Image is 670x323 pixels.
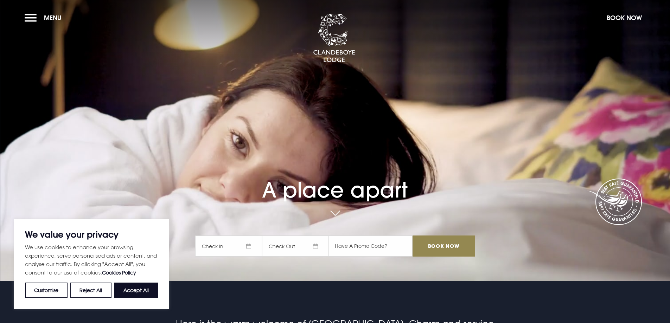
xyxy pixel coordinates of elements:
[413,235,474,257] input: Book Now
[102,270,136,276] a: Cookies Policy
[70,283,111,298] button: Reject All
[25,10,65,25] button: Menu
[603,10,645,25] button: Book Now
[25,243,158,277] p: We use cookies to enhance your browsing experience, serve personalised ads or content, and analys...
[14,219,169,309] div: We value your privacy
[195,158,474,202] h1: A place apart
[114,283,158,298] button: Accept All
[195,235,262,257] span: Check In
[25,283,68,298] button: Customise
[25,230,158,239] p: We value your privacy
[313,14,355,63] img: Clandeboye Lodge
[329,235,413,257] input: Have A Promo Code?
[262,235,329,257] span: Check Out
[44,14,62,22] span: Menu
